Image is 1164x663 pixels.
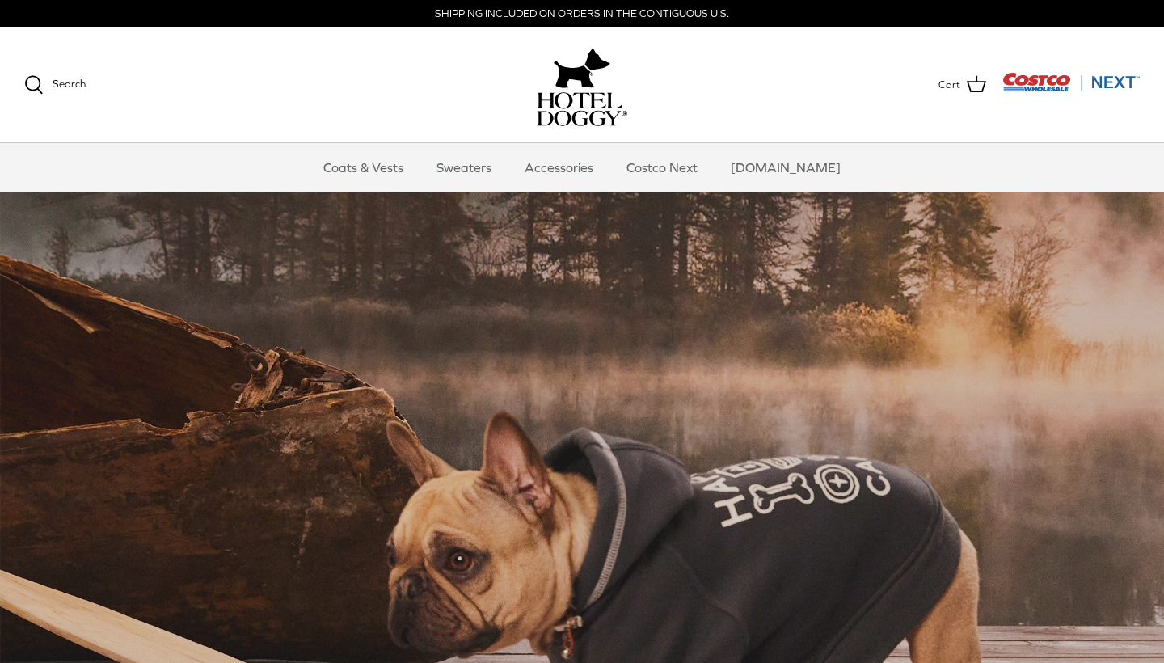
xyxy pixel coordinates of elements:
[938,77,960,94] span: Cart
[422,143,506,192] a: Sweaters
[309,143,418,192] a: Coats & Vests
[612,143,712,192] a: Costco Next
[716,143,855,192] a: [DOMAIN_NAME]
[510,143,608,192] a: Accessories
[938,74,986,95] a: Cart
[53,78,86,90] span: Search
[1002,82,1140,95] a: Visit Costco Next
[24,75,86,95] a: Search
[537,44,627,126] a: hoteldoggy.com hoteldoggycom
[1002,72,1140,92] img: Costco Next
[537,92,627,126] img: hoteldoggycom
[554,44,610,92] img: hoteldoggy.com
